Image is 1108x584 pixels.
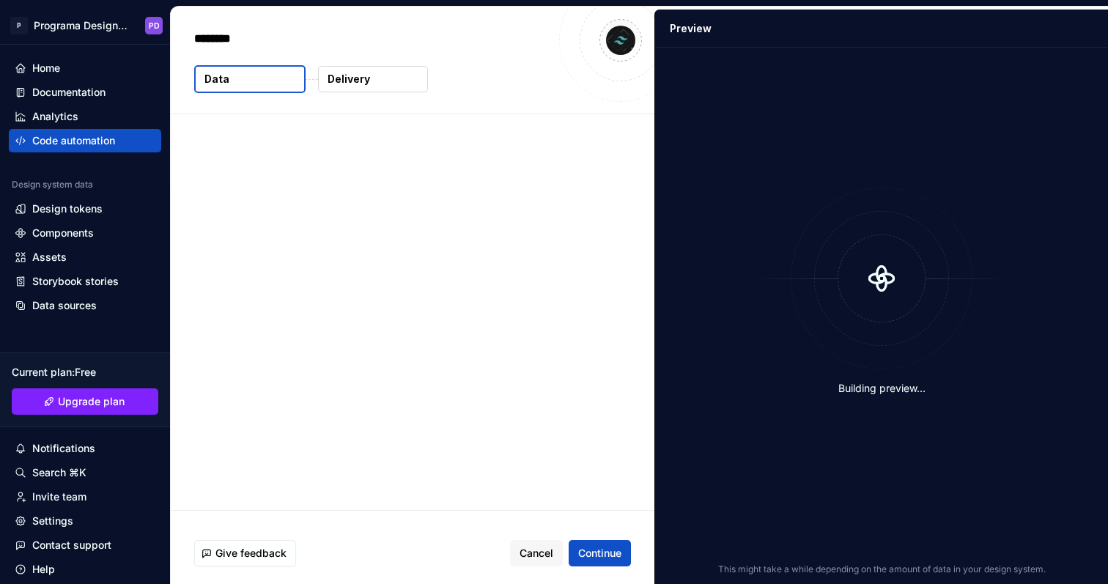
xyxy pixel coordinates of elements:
a: Upgrade plan [12,388,158,415]
div: Design tokens [32,202,103,216]
div: Assets [32,250,67,265]
div: Current plan : Free [12,365,158,380]
div: Code automation [32,133,115,148]
span: Give feedback [215,546,287,561]
div: P [10,17,28,34]
div: Settings [32,514,73,528]
button: Give feedback [194,540,296,566]
button: Cancel [510,540,563,566]
a: Analytics [9,105,161,128]
button: Help [9,558,161,581]
a: Settings [9,509,161,533]
button: Search ⌘K [9,461,161,484]
div: PD [149,20,160,32]
a: Components [9,221,161,245]
button: Notifications [9,437,161,460]
div: Home [32,61,60,75]
div: Notifications [32,441,95,456]
div: Programa Design System [34,18,128,33]
div: Invite team [32,489,86,504]
a: Assets [9,245,161,269]
div: Data sources [32,298,97,313]
div: Preview [670,21,712,36]
a: Data sources [9,294,161,317]
div: Help [32,562,55,577]
p: This might take a while depending on the amount of data in your design system. [718,563,1046,575]
div: Building preview... [838,381,926,396]
div: Components [32,226,94,240]
div: Storybook stories [32,274,119,289]
button: Data [194,65,306,93]
a: Invite team [9,485,161,509]
a: Storybook stories [9,270,161,293]
p: Data [204,72,229,86]
div: Design system data [12,179,93,191]
a: Design tokens [9,197,161,221]
div: Search ⌘K [32,465,86,480]
span: Continue [578,546,621,561]
span: Upgrade plan [58,394,125,409]
p: Delivery [328,72,370,86]
a: Documentation [9,81,161,104]
button: Contact support [9,533,161,557]
button: Continue [569,540,631,566]
button: Delivery [318,66,428,92]
button: PPrograma Design SystemPD [3,10,167,41]
a: Home [9,56,161,80]
a: Code automation [9,129,161,152]
div: Analytics [32,109,78,124]
span: Cancel [520,546,553,561]
div: Contact support [32,538,111,552]
div: Documentation [32,85,106,100]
